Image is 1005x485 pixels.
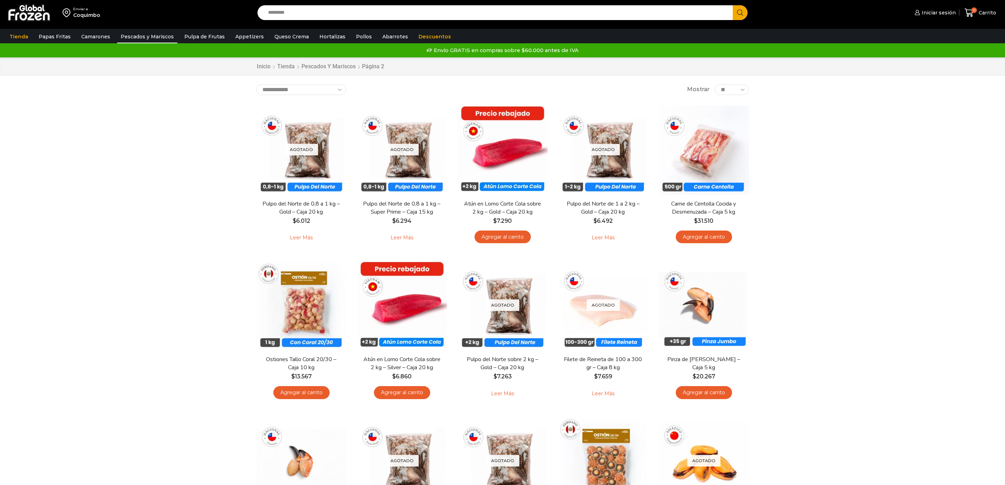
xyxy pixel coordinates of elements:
button: Search button [733,5,748,20]
a: Agregar al carrito: “Carne de Centolla Cocida y Desmenuzada - Caja 5 kg” [676,231,732,244]
span: $ [694,218,698,224]
a: Appetizers [232,30,267,43]
a: Descuentos [415,30,454,43]
a: Inicio [256,63,271,71]
a: Carne de Centolla Cocida y Desmenuzada – Caja 5 kg [663,200,744,216]
a: Leé más sobre “Pulpo del Norte de 1 a 2 kg - Gold - Caja 20 kg” [581,231,625,245]
div: Enviar a [73,7,100,12]
p: Agotado [587,299,620,311]
a: Pescados y Mariscos [301,63,356,71]
a: Leé más sobre “Pulpo del Norte sobre 2 kg - Gold - Caja 20 kg” [480,386,525,401]
a: Pulpo del Norte sobre 2 kg – Gold – Caja 20 kg [462,355,543,372]
a: Queso Crema [271,30,312,43]
p: Agotado [486,299,519,311]
a: Agregar al carrito: “Ostiones Tallo Coral 20/30 - Caja 10 kg” [273,386,330,399]
bdi: 31.510 [694,218,713,224]
nav: Breadcrumb [256,63,386,71]
select: Pedido de la tienda [256,84,346,95]
bdi: 7.290 [493,218,512,224]
bdi: 13.567 [291,373,312,380]
span: $ [493,218,497,224]
p: Agotado [486,455,519,467]
p: Agotado [386,144,419,155]
a: Atún en Lomo Corte Cola sobre 2 kg – Silver – Caja 20 kg [361,355,442,372]
a: Agregar al carrito: “Atún en Lomo Corte Cola sobre 2 kg - Gold – Caja 20 kg” [475,231,531,244]
a: Camarones [78,30,114,43]
p: Agotado [285,144,318,155]
a: Abarrotes [379,30,412,43]
bdi: 7.263 [494,373,512,380]
a: Leé más sobre “Pulpo del Norte de 0,8 a 1 kg - Gold - Caja 20 kg” [279,231,324,245]
a: Pulpo del Norte de 0,8 a 1 kg – Super Prime – Caja 15 kg [361,200,442,216]
bdi: 7.659 [594,373,612,380]
span: $ [494,373,497,380]
p: Agotado [587,144,620,155]
p: Agotado [687,455,720,467]
span: $ [594,373,598,380]
span: $ [593,218,597,224]
a: Hortalizas [316,30,349,43]
a: Tienda [277,63,295,71]
span: Mostrar [687,86,710,94]
span: Página 2 [362,63,384,70]
div: Coquimbo [73,12,100,19]
a: Iniciar sesión [913,6,956,20]
a: Leé más sobre “Filete de Reineta de 100 a 300 gr - Caja 8 kg” [581,386,625,401]
bdi: 6.294 [392,218,412,224]
bdi: 20.267 [693,373,715,380]
a: Pulpo del Norte de 0,8 a 1 kg – Gold – Caja 20 kg [261,200,342,216]
a: 0 Carrito [963,5,998,21]
a: Agregar al carrito: “Pinza de Jaiba Jumbo - Caja 5 kg” [676,386,732,399]
span: $ [293,218,296,224]
span: $ [291,373,295,380]
span: Iniciar sesión [920,9,956,16]
img: address-field-icon.svg [63,7,73,19]
a: Ostiones Tallo Coral 20/30 – Caja 10 kg [261,355,342,372]
bdi: 6.012 [293,218,310,224]
a: Pulpo del Norte de 1 a 2 kg – Gold – Caja 20 kg [562,200,643,216]
p: Agotado [386,455,419,467]
bdi: 6.492 [593,218,613,224]
a: Pescados y Mariscos [117,30,177,43]
a: Papas Fritas [35,30,74,43]
a: Pinza de [PERSON_NAME] – Caja 5 kg [663,355,744,372]
span: $ [693,373,696,380]
a: Agregar al carrito: “Atún en Lomo Corte Cola sobre 2 kg - Silver - Caja 20 kg” [374,386,430,399]
a: Tienda [6,30,32,43]
span: Carrito [977,9,996,16]
span: $ [392,218,396,224]
a: Filete de Reineta de 100 a 300 gr – Caja 8 kg [562,355,643,372]
bdi: 6.860 [392,373,412,380]
span: $ [392,373,396,380]
a: Atún en Lomo Corte Cola sobre 2 kg – Gold – Caja 20 kg [462,200,543,216]
a: Pollos [352,30,375,43]
a: Pulpa de Frutas [181,30,228,43]
a: Leé más sobre “Pulpo del Norte de 0,8 a 1 kg - Super Prime - Caja 15 kg” [380,231,424,245]
span: 0 [971,7,977,13]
